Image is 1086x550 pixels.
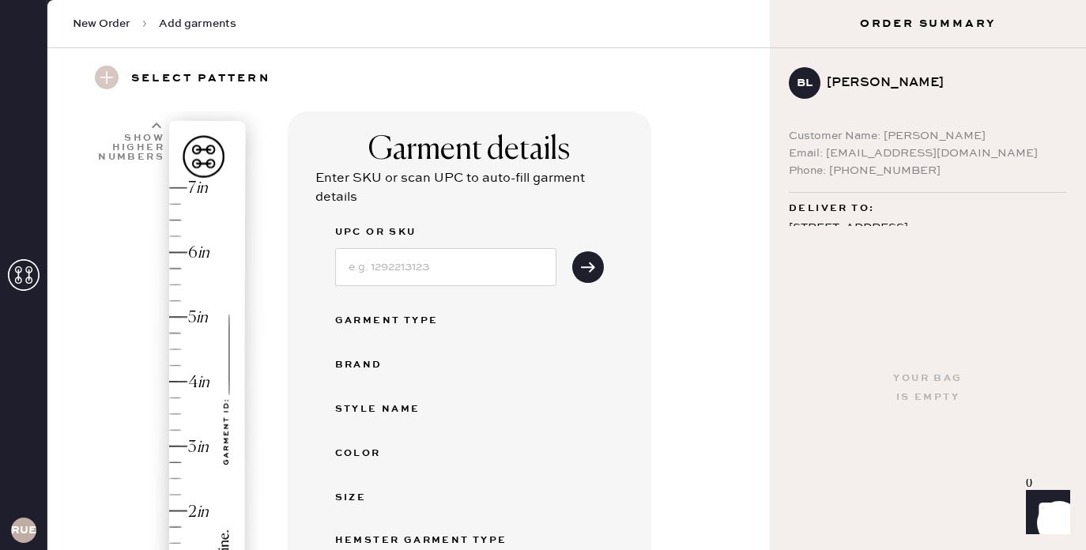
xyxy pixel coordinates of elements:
[335,223,556,242] label: UPC or SKU
[893,369,962,407] div: Your bag is empty
[335,400,462,419] div: Style name
[827,73,1054,92] div: [PERSON_NAME]
[11,525,36,536] h3: RUESA
[368,131,570,169] div: Garment details
[188,178,196,199] div: 7
[789,218,1067,278] div: [STREET_ADDRESS] 5A [US_STATE] , NY 10075
[335,248,556,286] input: e.g. 1292213123
[789,145,1067,162] div: Email: [EMAIL_ADDRESS][DOMAIN_NAME]
[335,488,462,507] div: Size
[335,444,462,463] div: Color
[335,531,598,550] label: Hemster Garment Type
[335,311,462,330] div: Garment Type
[73,16,130,32] span: New Order
[159,16,236,32] span: Add garments
[131,66,270,92] h3: Select pattern
[797,77,813,89] h3: BL
[96,134,164,162] div: Show higher numbers
[196,178,208,199] div: in
[789,162,1067,179] div: Phone: [PHONE_NUMBER]
[1011,479,1079,547] iframe: Front Chat
[770,16,1086,32] h3: Order Summary
[315,169,624,207] div: Enter SKU or scan UPC to auto-fill garment details
[335,356,462,375] div: Brand
[789,127,1067,145] div: Customer Name: [PERSON_NAME]
[789,199,874,218] span: Deliver to:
